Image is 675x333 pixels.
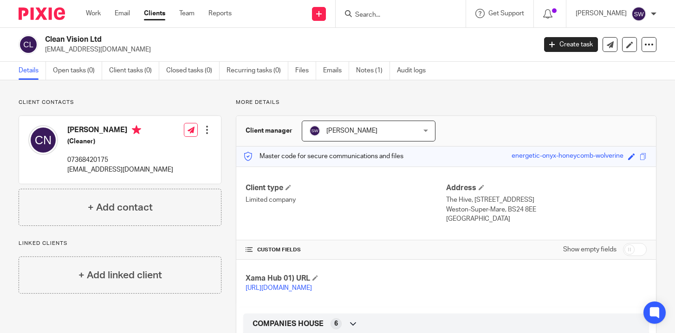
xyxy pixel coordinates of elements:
[488,10,524,17] span: Get Support
[326,128,377,134] span: [PERSON_NAME]
[246,246,446,254] h4: CUSTOM FIELDS
[109,62,159,80] a: Client tasks (0)
[246,285,312,291] a: [URL][DOMAIN_NAME]
[67,125,173,137] h4: [PERSON_NAME]
[166,62,220,80] a: Closed tasks (0)
[576,9,627,18] p: [PERSON_NAME]
[19,240,221,247] p: Linked clients
[309,125,320,136] img: svg%3E
[446,195,647,205] p: The Hive, [STREET_ADDRESS]
[19,99,221,106] p: Client contacts
[563,245,617,254] label: Show empty fields
[446,214,647,224] p: [GEOGRAPHIC_DATA]
[356,62,390,80] a: Notes (1)
[78,268,162,282] h4: + Add linked client
[295,62,316,80] a: Files
[115,9,130,18] a: Email
[19,35,38,54] img: svg%3E
[179,9,195,18] a: Team
[397,62,433,80] a: Audit logs
[246,195,446,205] p: Limited company
[446,183,647,193] h4: Address
[144,9,165,18] a: Clients
[544,37,598,52] a: Create task
[253,319,324,329] span: COMPANIES HOUSE
[246,183,446,193] h4: Client type
[246,274,446,283] h4: Xama Hub 01) URL
[86,9,101,18] a: Work
[28,125,58,155] img: svg%3E
[236,99,656,106] p: More details
[246,126,292,135] h3: Client manager
[631,6,646,21] img: svg%3E
[45,35,433,45] h2: Clean Vision Ltd
[132,125,141,134] i: Primary
[227,62,288,80] a: Recurring tasks (0)
[67,155,173,165] p: 07368420175
[67,137,173,146] h5: (Cleaner)
[67,165,173,174] p: [EMAIL_ADDRESS][DOMAIN_NAME]
[45,45,530,54] p: [EMAIL_ADDRESS][DOMAIN_NAME]
[19,62,46,80] a: Details
[334,319,338,328] span: 6
[53,62,102,80] a: Open tasks (0)
[354,11,438,19] input: Search
[512,151,623,162] div: energetic-onyx-honeycomb-wolverine
[243,152,403,161] p: Master code for secure communications and files
[208,9,232,18] a: Reports
[88,200,153,215] h4: + Add contact
[19,7,65,20] img: Pixie
[446,205,647,214] p: Weston-Super-Mare, BS24 8EE
[323,62,349,80] a: Emails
